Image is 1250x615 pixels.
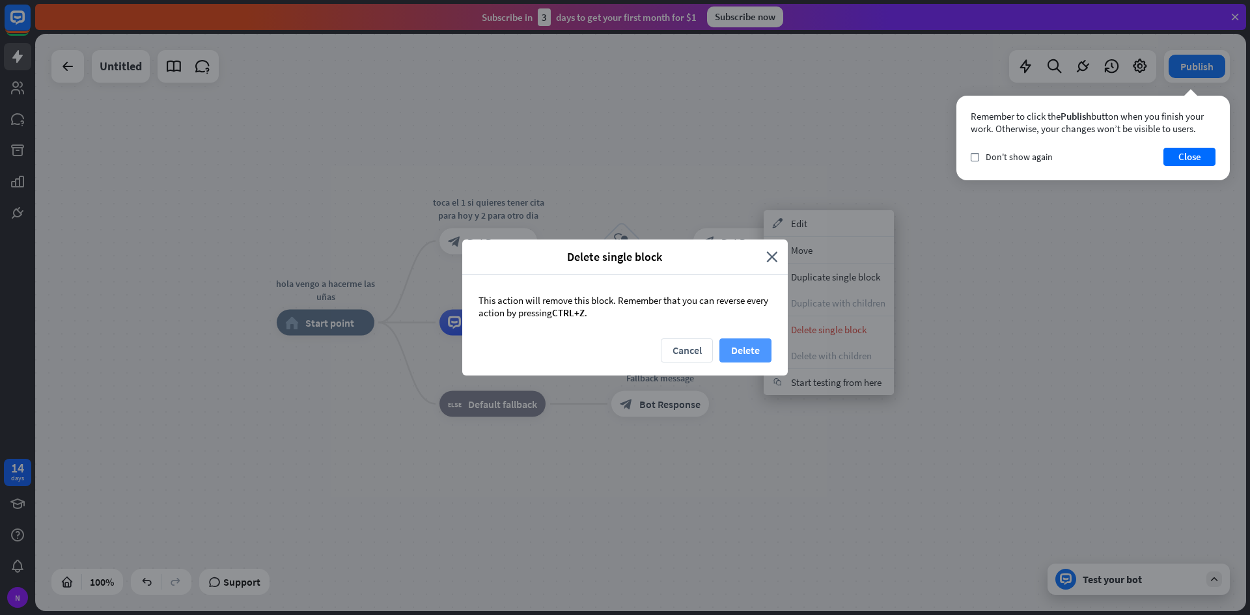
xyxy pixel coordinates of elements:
span: Don't show again [986,151,1053,163]
i: close [766,249,778,264]
button: Delete [719,338,771,362]
button: Open LiveChat chat widget [10,5,49,44]
span: Delete single block [472,249,757,264]
button: Close [1163,148,1215,166]
span: Publish [1061,110,1091,122]
div: This action will remove this block. Remember that you can reverse every action by pressing . [462,275,788,338]
div: Remember to click the button when you finish your work. Otherwise, your changes won’t be visible ... [971,110,1215,135]
button: Cancel [661,338,713,362]
span: CTRL+Z [552,307,585,319]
